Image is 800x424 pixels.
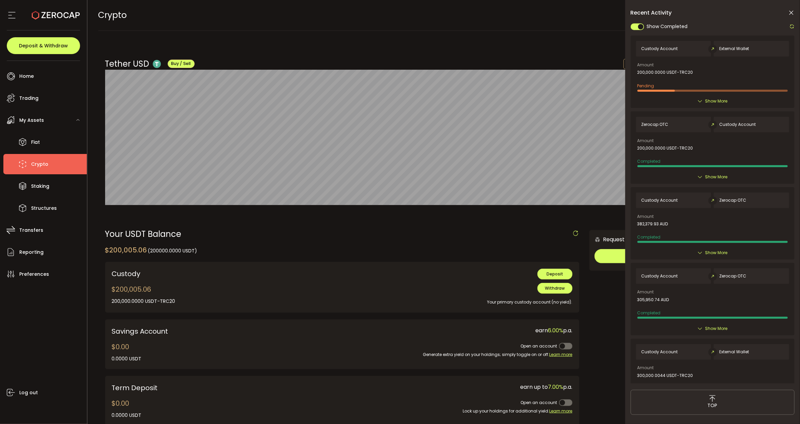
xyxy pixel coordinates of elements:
[637,222,668,226] span: 382,379.93 AUD
[31,203,57,213] span: Structures
[705,249,728,256] span: Show More
[637,70,693,75] span: 200,000.0000 USDT-TRC20
[637,215,654,219] span: Amount
[637,366,654,370] span: Amount
[19,71,34,81] span: Home
[637,63,654,67] span: Amount
[705,98,728,105] span: Show More
[7,37,80,54] button: Deposit & Withdraw
[624,59,640,69] li: 1H
[637,83,654,89] span: Pending
[112,398,142,419] div: $0.00
[112,355,142,362] div: 0.0000 USDT
[112,342,142,362] div: $0.00
[19,247,44,257] span: Reporting
[112,284,175,305] div: $200,005.06
[521,400,557,405] span: Open an account
[521,343,557,349] span: Open an account
[19,43,68,48] span: Deposit & Withdraw
[31,137,40,147] span: Fiat
[537,269,573,280] button: Deposit
[19,269,49,279] span: Preferences
[31,159,48,169] span: Crypto
[545,285,565,291] span: Withdraw
[537,283,573,294] button: Withdraw
[105,230,579,238] div: Your USDT Balance
[112,269,296,279] div: Custody
[595,249,777,263] button: Trade OTC
[98,9,127,21] span: Crypto
[306,408,573,415] div: Lock up your holdings for additional yield.
[19,388,38,398] span: Log out
[105,245,197,255] div: $200,005.06
[705,325,728,332] span: Show More
[547,271,563,277] span: Deposit
[536,327,573,334] span: earn p.a.
[719,350,749,354] span: External Wallet
[719,46,749,51] span: External Wallet
[171,61,191,66] span: Buy / Sell
[637,373,693,378] span: 300,000.0044 USDT-TRC20
[548,327,563,334] span: 6.00%
[105,58,195,70] div: Tether USD
[19,115,44,125] span: My Assets
[548,383,563,391] span: 7.00%
[550,408,573,414] span: Learn more
[719,274,746,278] span: Zerocap OTC
[719,351,800,424] div: 聊天小组件
[641,46,678,51] span: Custody Account
[719,351,800,424] iframe: Chat Widget
[647,23,688,30] span: Show Completed
[520,383,573,391] span: earn up to p.a.
[641,122,669,127] span: Zerocap OTC
[637,297,669,302] span: 305,950.74 AUD
[112,326,337,336] div: Savings Account
[112,383,296,393] div: Term Deposit
[550,352,573,357] span: Learn more
[168,60,195,68] button: Buy / Sell
[112,298,175,305] div: 200,000.0000 USDT-TRC20
[637,290,654,294] span: Amount
[112,412,142,419] div: 0.0000 USDT
[637,139,654,143] span: Amount
[631,10,672,16] span: Recent Activity
[347,351,573,358] div: Generate extra yield on your holdings; simply toggle on or off.
[589,235,663,244] div: Request an OTC Trade
[641,274,678,278] span: Custody Account
[705,174,728,180] span: Show More
[637,310,661,316] span: Completed
[637,146,693,151] span: 200,000.0000 USDT-TRC20
[719,122,756,127] span: Custody Account
[148,247,197,254] span: (200000.0000 USDT)
[19,93,39,103] span: Trading
[708,402,718,409] span: TOP
[641,198,678,203] span: Custody Account
[306,294,573,306] div: Your primary custody account (no yield).
[719,198,746,203] span: Zerocap OTC
[641,350,678,354] span: Custody Account
[31,181,49,191] span: Staking
[637,158,661,164] span: Completed
[19,225,43,235] span: Transfers
[637,234,661,240] span: Completed
[595,237,601,243] img: 6nGpN7MZ9FLuBP83NiajKbTRY4UzlzQtBKtCrLLspmCkSvCZHBKvY3NxgQaT5JnOQREvtQ257bXeeSTueZfAPizblJ+Fe8JwA...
